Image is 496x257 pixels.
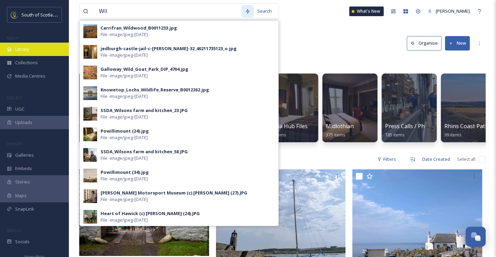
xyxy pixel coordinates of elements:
[15,119,32,126] span: Uploads
[101,45,237,52] div: jedburgh-castle-jail-c-[PERSON_NAME]-32_40211735123_o.jpg
[15,59,38,66] span: Collections
[254,4,275,18] div: Search
[374,153,400,166] div: Filters
[101,134,148,141] span: File - image/jpeg - [DATE]
[83,210,97,224] img: Heart%2520of%2520Hawick%2520%2528c%2529%2520Phil%2520Wilkinson%2520%252824%2529.JPG
[444,132,462,138] span: 99 items
[101,128,149,134] div: Powillimount (24).jpg
[15,165,32,172] span: Embeds
[444,122,488,130] span: Rhins Coast Path
[79,156,95,163] span: 199 file s
[15,192,27,199] span: Maps
[83,107,97,121] img: 0b102b08-1bb5-40e5-af07-7b4dfc55c32b.jpg
[101,155,148,161] span: File - image/jpeg - [DATE]
[83,86,97,100] img: d2455003-f7cf-408e-850f-aeb682b9e7b8.jpg
[267,123,308,138] a: Media Hub Files704 items
[101,148,188,155] div: SSDA_Wilsons farm and kitchen_58.JPG
[385,132,405,138] span: 185 items
[326,122,354,130] span: Midlothian
[385,122,447,130] span: Press Calls / Photo Calls
[101,210,200,217] div: Heart of Hawick (c) [PERSON_NAME] (24).JPG
[15,152,34,158] span: Galleries
[436,8,470,14] span: [PERSON_NAME]
[15,206,34,212] span: SnapLink
[101,114,148,120] span: File - image/jpeg - [DATE]
[419,153,454,166] div: Date Created
[101,31,148,38] span: File - image/jpeg - [DATE]
[407,36,445,50] a: Organise
[101,176,148,182] span: File - image/jpeg - [DATE]
[7,35,19,41] span: MEDIA
[15,106,24,112] span: UGC
[326,123,354,138] a: Midlothian375 items
[95,4,241,19] input: Search your library
[101,25,177,31] div: Carrifran_Wildwood_B0011233.jpg
[101,87,209,93] div: Knowetop_Lochs_Wildlife_Reserve_B0012262.jpg
[15,238,30,245] span: Socials
[79,169,209,256] img: 240817-Glenlair-Feastival-2024-6-Demijohn.jpg
[101,196,148,203] span: File - image/jpeg - [DATE]
[349,7,384,16] a: What's New
[83,24,97,38] img: 2a6bffa7-c6f2-4782-9374-3c8ce449facf.jpg
[7,141,23,146] span: WIDGETS
[457,156,475,163] span: Select all
[101,190,247,196] div: [PERSON_NAME] Motorsport Museum (c) [PERSON_NAME] (27).JPG
[15,46,29,53] span: Library
[101,52,148,58] span: File - image/jpeg - [DATE]
[424,4,473,18] a: [PERSON_NAME]
[83,127,97,141] img: 43a9fabc-b67d-4073-a79e-b4fe29431bc9.jpg
[7,228,21,233] span: SOCIALS
[466,227,486,247] button: Open Chat
[83,189,97,203] img: 92e14fd4-e620-4254-8a36-01d7d22a5d6c.jpg
[21,11,100,18] span: South of Scotland Destination Alliance
[445,36,470,50] button: New
[101,169,149,176] div: Powillimount (34).jpg
[15,179,30,185] span: Stories
[267,122,308,130] span: Media Hub Files
[101,93,148,100] span: File - image/jpeg - [DATE]
[101,66,188,72] div: Galloway_Wild_Goat_Park_DIP_4704.jpg
[83,66,97,79] img: 9c7fa5cd-c67e-4937-a3c6-56c886b8be6c.jpg
[326,132,345,138] span: 375 items
[101,107,188,114] div: SSDA_Wilsons farm and kitchen_23.JPG
[83,169,97,182] img: 600eac01-8184-4ed3-8de0-7697b59dd7a9.jpg
[83,148,97,162] img: SSDA_Wilsons%2520farm%2520and%2520kitchen_58.JPG
[11,11,18,18] img: images.jpeg
[101,217,148,223] span: File - image/jpeg - [DATE]
[385,123,447,138] a: Press Calls / Photo Calls185 items
[101,72,148,79] span: File - image/jpeg - [DATE]
[407,36,442,50] button: Organise
[83,45,97,59] img: 0aeb41fb-c091-4f9a-86a0-b213b7c93e73.jpg
[7,95,22,100] span: COLLECT
[15,73,45,79] span: Media Centres
[444,123,488,138] a: Rhins Coast Path99 items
